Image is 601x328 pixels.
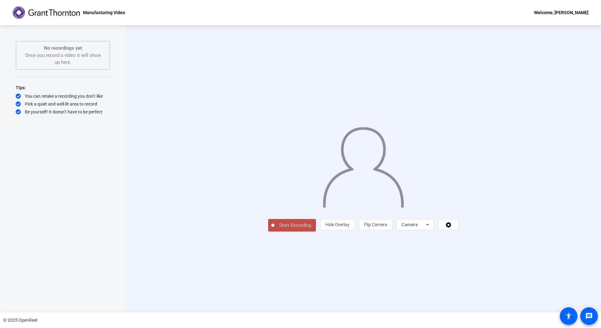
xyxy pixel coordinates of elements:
div: Welcome, [PERSON_NAME] [534,9,588,16]
div: Pick a quiet and well-lit area to record [16,101,110,107]
button: Start Recording [268,219,316,232]
div: Tips: [16,84,110,91]
mat-icon: message [585,312,593,320]
div: Once you record a video it will show up here. [23,45,103,66]
p: Manufacturing Video [83,9,125,16]
mat-icon: accessibility [565,312,572,320]
button: Hide Overlay [320,219,355,230]
img: OpenReel logo [13,6,80,19]
p: No recordings yet [23,45,103,52]
div: Be yourself! It doesn’t have to be perfect [16,109,110,115]
span: Start Recording [274,222,316,229]
div: © 2025 OpenReel [3,317,37,324]
div: You can retake a recording you don’t like [16,93,110,99]
img: overlay [322,122,405,208]
span: Camera [401,222,418,227]
button: Flip Camera [359,219,392,230]
span: Hide Overlay [325,222,350,227]
span: Flip Camera [364,222,387,227]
